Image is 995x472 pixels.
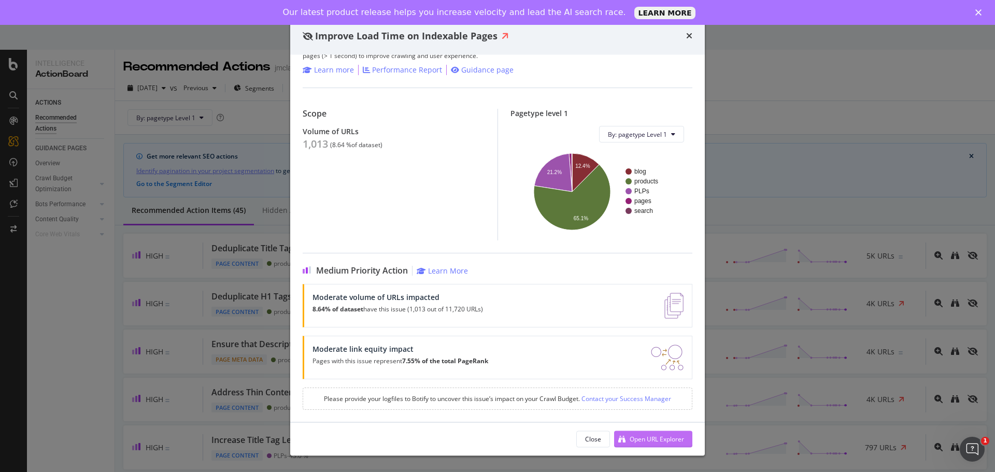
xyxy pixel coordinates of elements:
div: Guidance page [461,65,514,75]
img: e5DMFwAAAABJRU5ErkJggg== [664,293,684,319]
div: Performance Report [372,65,442,75]
img: DDxVyA23.png [651,345,684,370]
text: pages [634,197,651,205]
div: Moderate link equity impact [312,345,488,353]
button: Close [576,431,610,447]
text: products [634,178,658,185]
button: Open URL Explorer [614,431,692,447]
div: modal [290,17,705,455]
span: Improve Load Time on Indexable Pages [315,29,497,41]
text: 21.2% [547,169,561,175]
div: Learn more [314,65,354,75]
a: Learn More [417,266,468,276]
a: Performance Report [363,65,442,75]
iframe: Intercom live chat [960,437,985,462]
span: 1 [981,437,989,445]
button: By: pagetype Level 1 [599,126,684,142]
svg: A chart. [519,151,680,232]
a: Guidance page [451,65,514,75]
span: By: pagetype Level 1 [608,130,667,138]
div: ( 8.64 % of dataset ) [330,141,382,149]
div: Our latest product release helps you increase velocity and lead the AI search race. [283,7,626,18]
text: 65.1% [573,215,588,221]
div: Scope [303,109,485,119]
div: Moderate volume of URLs impacted [312,293,483,302]
text: PLPs [634,188,649,195]
a: Contact your Success Manager [580,394,671,403]
a: Learn more [303,65,354,75]
text: search [634,207,653,214]
p: Pages with this issue represent [312,357,488,365]
strong: 7.55% of the total PageRank [402,356,488,365]
div: Open URL Explorer [630,434,684,443]
div: times [686,29,692,42]
div: Pagetype level 1 [510,109,693,118]
a: LEARN MORE [634,7,696,19]
div: Close [975,9,986,16]
div: Please provide your logfiles to Botify to uncover this issue’s impact on your Crawl Budget. [303,388,692,410]
div: Learn More [428,266,468,276]
div: eye-slash [303,32,313,40]
text: 12.4% [575,163,590,169]
div: Close [585,434,601,443]
div: 1,013 [303,138,328,150]
strong: 8.64% of dataset [312,305,363,313]
div: Volume of URLs [303,127,485,136]
text: blog [634,168,646,175]
span: Medium Priority Action [316,266,408,276]
p: have this issue (1,013 out of 11,720 URLs) [312,306,483,313]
